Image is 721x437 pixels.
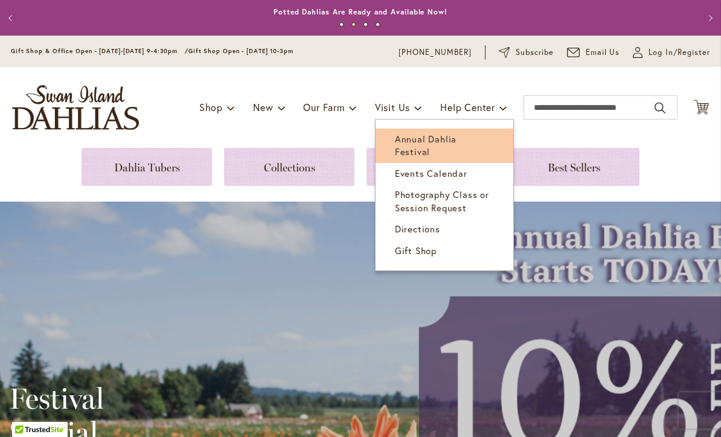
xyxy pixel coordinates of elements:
a: Email Us [567,46,620,59]
a: Subscribe [499,46,554,59]
button: Next [697,6,721,30]
span: New [253,101,273,113]
span: Subscribe [516,46,554,59]
button: 1 of 4 [339,22,344,27]
a: [PHONE_NUMBER] [399,46,472,59]
a: store logo [12,85,139,130]
button: 2 of 4 [351,22,356,27]
a: Log In/Register [633,46,710,59]
span: Shop [199,101,223,113]
span: Log In/Register [649,46,710,59]
span: Gift Shop [395,244,437,257]
span: Help Center [440,101,495,113]
button: 3 of 4 [364,22,368,27]
span: Annual Dahlia Festival [395,133,457,158]
span: Gift Shop Open - [DATE] 10-3pm [188,47,293,55]
a: Potted Dahlias Are Ready and Available Now! [274,7,447,16]
span: Email Us [586,46,620,59]
button: 4 of 4 [376,22,380,27]
span: Events Calendar [395,167,467,179]
span: Directions [395,223,440,235]
span: Our Farm [303,101,344,113]
span: Gift Shop & Office Open - [DATE]-[DATE] 9-4:30pm / [11,47,188,55]
span: Visit Us [375,101,410,113]
span: Photography Class or Session Request [395,188,489,213]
